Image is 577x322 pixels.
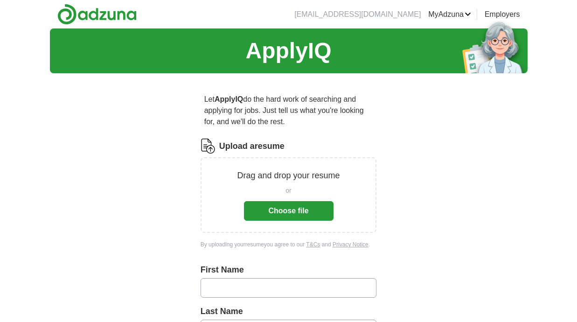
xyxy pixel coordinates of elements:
label: First Name [201,264,377,276]
strong: ApplyIQ [215,95,243,103]
span: or [285,186,291,196]
a: T&Cs [306,241,320,248]
a: MyAdzuna [428,9,471,20]
div: By uploading your resume you agree to our and . [201,240,377,249]
img: CV Icon [201,139,216,154]
p: Drag and drop your resume [237,169,340,182]
label: Upload a resume [219,140,285,153]
h1: ApplyIQ [245,34,331,68]
a: Privacy Notice [333,241,368,248]
button: Choose file [244,201,334,221]
li: [EMAIL_ADDRESS][DOMAIN_NAME] [294,9,421,20]
img: Adzuna logo [57,4,137,25]
a: Employers [485,9,520,20]
label: Last Name [201,305,377,318]
p: Let do the hard work of searching and applying for jobs. Just tell us what you're looking for, an... [201,90,377,131]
